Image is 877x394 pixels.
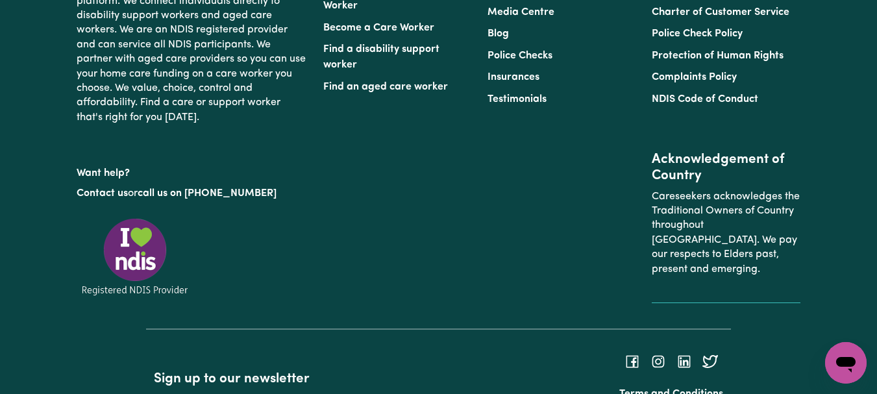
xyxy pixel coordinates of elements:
[676,356,692,367] a: Follow Careseekers on LinkedIn
[488,51,552,61] a: Police Checks
[77,216,193,297] img: Registered NDIS provider
[154,371,430,388] h2: Sign up to our newsletter
[323,44,439,70] a: Find a disability support worker
[77,188,128,199] a: Contact us
[652,72,737,82] a: Complaints Policy
[488,72,539,82] a: Insurances
[825,342,867,384] iframe: Button to launch messaging window
[77,181,308,206] p: or
[488,7,554,18] a: Media Centre
[77,161,308,180] p: Want help?
[652,51,784,61] a: Protection of Human Rights
[488,94,547,105] a: Testimonials
[488,29,509,39] a: Blog
[138,188,277,199] a: call us on [PHONE_NUMBER]
[652,152,800,184] h2: Acknowledgement of Country
[624,356,640,367] a: Follow Careseekers on Facebook
[323,82,448,92] a: Find an aged care worker
[323,23,434,33] a: Become a Care Worker
[650,356,666,367] a: Follow Careseekers on Instagram
[652,29,743,39] a: Police Check Policy
[652,184,800,282] p: Careseekers acknowledges the Traditional Owners of Country throughout [GEOGRAPHIC_DATA]. We pay o...
[652,7,789,18] a: Charter of Customer Service
[702,356,718,367] a: Follow Careseekers on Twitter
[652,94,758,105] a: NDIS Code of Conduct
